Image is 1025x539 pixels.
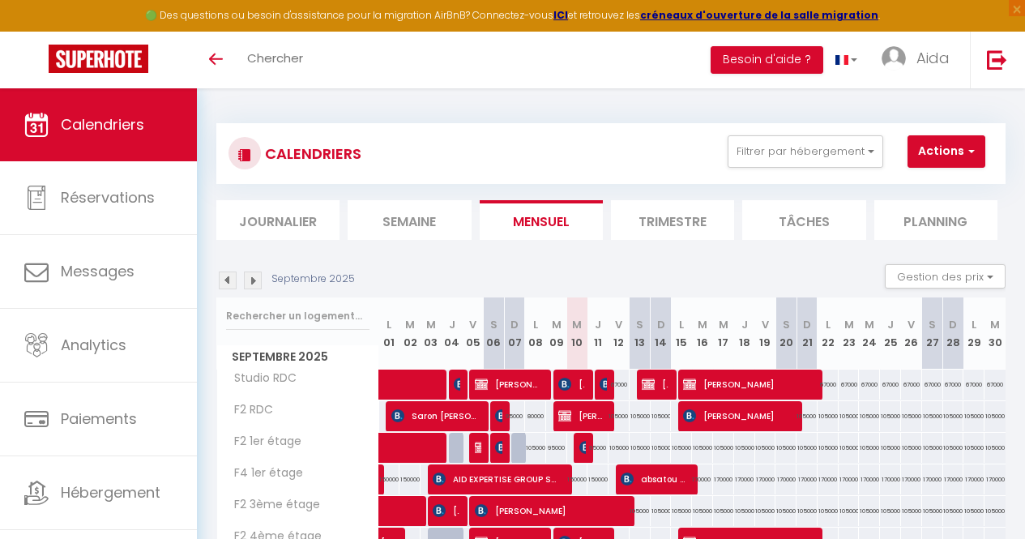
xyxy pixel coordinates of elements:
li: Mensuel [480,200,603,240]
span: [PERSON_NAME] [642,369,668,400]
div: 105000 [630,433,651,463]
th: 27 [922,297,943,370]
span: [PERSON_NAME] [495,400,502,431]
div: 170000 [963,464,984,494]
div: 170000 [880,464,901,494]
div: 105000 [859,496,880,526]
span: [PERSON_NAME] [475,495,623,526]
span: Calendriers [61,114,144,135]
abbr: J [887,317,894,332]
abbr: S [783,317,790,332]
span: absatou diallo [621,464,688,494]
button: Actions [908,135,985,168]
input: Rechercher un logement... [226,302,369,331]
abbr: L [387,317,391,332]
div: 95000 [504,401,525,431]
div: 170000 [922,464,943,494]
th: 24 [859,297,880,370]
th: 12 [609,297,630,370]
th: 26 [901,297,922,370]
th: 06 [483,297,504,370]
div: 95000 [587,433,609,463]
div: 67000 [901,370,922,400]
th: 05 [463,297,484,370]
abbr: L [826,317,831,332]
th: 28 [943,297,964,370]
th: 22 [818,297,839,370]
div: 105000 [630,496,651,526]
abbr: D [803,317,811,332]
div: 170000 [713,464,734,494]
a: ... Aida [869,32,970,88]
div: 105000 [692,433,713,463]
abbr: V [908,317,915,332]
div: 105000 [775,433,797,463]
div: 150000 [399,464,421,494]
span: F4 1er étage [220,464,307,482]
th: 03 [421,297,442,370]
div: 150000 [587,464,609,494]
th: 13 [630,297,651,370]
th: 30 [984,297,1006,370]
span: Chercher [247,49,303,66]
div: 105000 [775,496,797,526]
strong: ICI [553,8,568,22]
span: [PERSON_NAME] [495,432,502,463]
span: Hébergement [61,482,160,503]
th: 14 [651,297,672,370]
span: [PERSON_NAME] [475,369,542,400]
span: Analytics [61,335,126,355]
p: Septembre 2025 [271,272,355,287]
button: Besoin d'aide ? [711,46,823,74]
div: 105000 [880,496,901,526]
span: Réservations [61,187,155,207]
abbr: J [595,317,601,332]
th: 07 [504,297,525,370]
div: 105000 [797,433,818,463]
img: logout [987,49,1007,70]
div: 67000 [943,370,964,400]
li: Semaine [348,200,471,240]
abbr: J [449,317,455,332]
span: [PERSON_NAME] [475,432,481,463]
div: 105000 [922,496,943,526]
th: 19 [755,297,776,370]
abbr: V [469,317,476,332]
button: Filtrer par hébergement [728,135,883,168]
li: Planning [874,200,997,240]
div: 105000 [671,433,692,463]
iframe: Chat [956,466,1013,527]
span: [PERSON_NAME] [PERSON_NAME] [558,400,605,431]
div: 105000 [901,496,922,526]
abbr: M [990,317,1000,332]
div: 67000 [984,370,1006,400]
div: 67000 [922,370,943,400]
th: 17 [713,297,734,370]
abbr: M [719,317,728,332]
div: 170000 [984,464,1006,494]
div: 67000 [963,370,984,400]
span: [PERSON_NAME] [433,495,459,526]
div: 105000 [943,401,964,431]
div: 105000 [922,401,943,431]
span: [PERSON_NAME] [600,369,606,400]
img: Super Booking [49,45,148,73]
abbr: D [510,317,519,332]
th: 15 [671,297,692,370]
span: [PERSON_NAME] [683,369,811,400]
div: 105000 [943,433,964,463]
div: 105000 [609,433,630,463]
div: 170000 [797,464,818,494]
abbr: L [972,317,976,332]
strong: créneaux d'ouverture de la salle migration [640,8,878,22]
div: 105000 [651,433,672,463]
th: 16 [692,297,713,370]
span: [PERSON_NAME] [683,400,791,431]
th: 18 [734,297,755,370]
div: 170000 [734,464,755,494]
th: 21 [797,297,818,370]
div: 170000 [943,464,964,494]
li: Journalier [216,200,340,240]
div: 105000 [797,401,818,431]
div: 105000 [901,401,922,431]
